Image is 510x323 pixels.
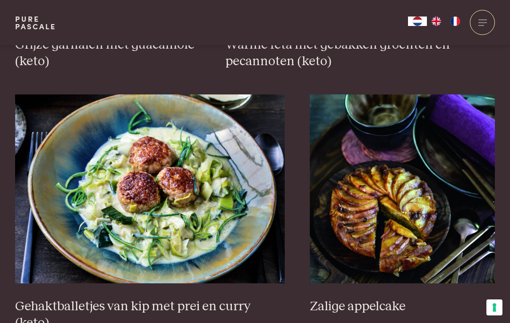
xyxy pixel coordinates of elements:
h3: Warme feta met gebakken groenten en pecannoten (keto) [225,37,495,69]
div: Language [408,17,427,26]
h3: Grijze garnalen met guacamole (keto) [15,37,200,69]
button: Uw voorkeuren voor toestemming voor trackingtechnologieën [486,299,502,315]
a: NL [408,17,427,26]
a: Zalige appelcake Zalige appelcake [310,94,495,314]
a: FR [446,17,465,26]
aside: Language selected: Nederlands [408,17,465,26]
ul: Language list [427,17,465,26]
a: PurePascale [15,15,56,30]
h3: Zalige appelcake [310,298,495,315]
img: Gehaktballetjes van kip met prei en curry (keto) [15,94,285,283]
a: EN [427,17,446,26]
img: Zalige appelcake [310,94,495,283]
